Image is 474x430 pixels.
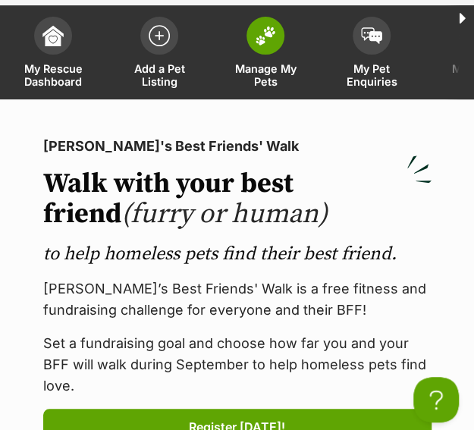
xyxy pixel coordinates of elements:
span: My Rescue Dashboard [19,62,87,88]
p: [PERSON_NAME]’s Best Friends' Walk is a free fitness and fundraising challenge for everyone and t... [43,278,432,321]
img: add-pet-listing-icon-0afa8454b4691262ce3f59096e99ab1cd57d4a30225e0717b998d2c9b9846f56.svg [149,25,170,46]
iframe: Help Scout Beacon - Open [413,377,459,422]
a: Add a Pet Listing [106,9,212,99]
span: Add a Pet Listing [125,62,193,88]
img: dashboard-icon-eb2f2d2d3e046f16d808141f083e7271f6b2e854fb5c12c21221c1fb7104beca.svg [42,25,64,46]
span: (furry or human) [121,197,328,231]
img: pet-enquiries-icon-7e3ad2cf08bfb03b45e93fb7055b45f3efa6380592205ae92323e6603595dc1f.svg [361,27,382,44]
h2: Walk with your best friend [43,169,432,230]
a: Manage My Pets [212,9,319,99]
span: My Pet Enquiries [337,62,406,88]
p: to help homeless pets find their best friend. [43,242,432,266]
p: [PERSON_NAME]'s Best Friends' Walk [43,136,432,157]
p: Set a fundraising goal and choose how far you and your BFF will walk during September to help hom... [43,333,432,397]
img: manage-my-pets-icon-02211641906a0b7f246fdf0571729dbe1e7629f14944591b6c1af311fb30b64b.svg [255,26,276,46]
a: My Pet Enquiries [319,9,425,99]
span: Manage My Pets [231,62,300,88]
